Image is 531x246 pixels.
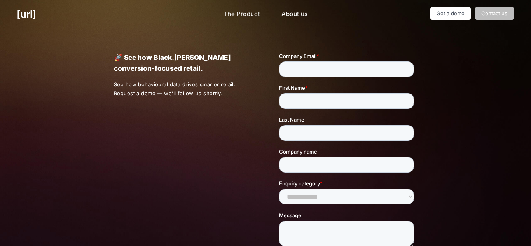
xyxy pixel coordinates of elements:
p: See how behavioural data drives smarter retail. Request a demo — we’ll follow up shortly. [114,80,252,98]
a: The Product [217,7,266,22]
a: About us [275,7,314,22]
a: Get a demo [430,7,472,20]
a: Contact us [475,7,514,20]
a: [URL] [17,7,36,22]
p: 🚀 See how Black.[PERSON_NAME] conversion-focused retail. [114,52,252,74]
